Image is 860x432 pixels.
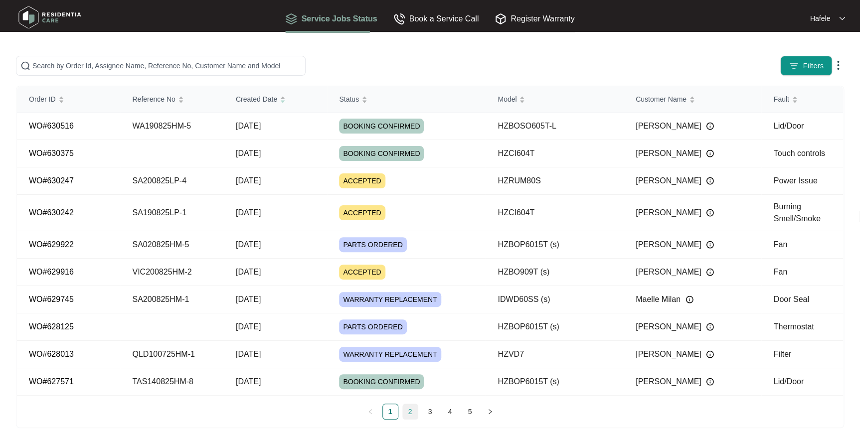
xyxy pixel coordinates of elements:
[780,56,832,76] button: filter iconFilters
[706,122,714,130] img: Info icon
[327,86,486,113] th: Status
[29,350,74,358] a: WO#628013
[236,94,277,105] span: Created Date
[636,147,701,159] span: [PERSON_NAME]
[495,13,507,25] img: Register Warranty icon
[120,341,223,368] td: QLD100725HM-1
[422,404,438,420] li: 3
[339,374,424,389] span: BOOKING CONFIRMED
[236,240,261,249] span: [DATE]
[236,122,261,130] span: [DATE]
[367,409,373,415] span: left
[706,149,714,157] img: Info icon
[706,323,714,331] img: Info icon
[120,286,223,313] td: SA200825HM-1
[339,146,424,161] span: BOOKING CONFIRMED
[339,94,359,105] span: Status
[382,404,398,420] li: 1
[761,195,843,231] td: Burning Smell/Smoke
[402,404,418,420] li: 2
[761,113,843,140] td: Lid/Door
[339,119,424,134] span: BOOKING CONFIRMED
[486,368,624,396] td: HZBOP6015T (s)
[236,350,261,358] span: [DATE]
[15,2,85,32] img: residentia care logo
[761,140,843,167] td: Touch controls
[761,286,843,313] td: Door Seal
[706,378,714,386] img: Info icon
[393,13,405,25] img: Book a Service Call icon
[236,377,261,386] span: [DATE]
[285,12,377,25] div: Service Jobs Status
[636,239,701,251] span: [PERSON_NAME]
[761,231,843,259] td: Fan
[482,404,498,420] li: Next Page
[339,237,406,252] span: PARTS ORDERED
[761,86,843,113] th: Fault
[486,286,624,313] td: IDWD60SS (s)
[403,404,418,419] a: 2
[482,404,498,420] button: right
[29,149,74,157] a: WO#630375
[339,347,441,362] span: WARRANTY REPLACEMENT
[636,120,701,132] span: [PERSON_NAME]
[29,94,56,105] span: Order ID
[636,348,701,360] span: [PERSON_NAME]
[29,377,74,386] a: WO#627571
[486,113,624,140] td: HZBOSO605T-L
[236,176,261,185] span: [DATE]
[487,409,493,415] span: right
[29,122,74,130] a: WO#630516
[761,259,843,286] td: Fan
[120,113,223,140] td: WA190825HM-5
[706,177,714,185] img: Info icon
[761,368,843,396] td: Lid/Door
[498,94,516,105] span: Model
[686,295,693,303] img: Info icon
[339,205,385,220] span: ACCEPTED
[495,12,574,25] div: Register Warranty
[383,404,398,419] a: 1
[29,295,74,303] a: WO#629745
[706,241,714,249] img: Info icon
[29,322,74,331] a: WO#628125
[339,173,385,188] span: ACCEPTED
[32,60,301,71] input: Search by Order Id, Assignee Name, Reference No, Customer Name and Model
[832,59,844,71] img: dropdown arrow
[132,94,175,105] span: Reference No
[423,404,438,419] a: 3
[443,404,458,419] a: 4
[486,259,624,286] td: HZBO909T (s)
[29,268,74,276] a: WO#629916
[636,94,687,105] span: Customer Name
[362,404,378,420] li: Previous Page
[486,231,624,259] td: HZBOP6015T (s)
[120,231,223,259] td: SA020825HM-5
[442,404,458,420] li: 4
[285,13,297,25] img: Service Jobs Status icon
[339,319,406,334] span: PARTS ORDERED
[29,240,74,249] a: WO#629922
[339,265,385,280] span: ACCEPTED
[789,61,799,71] img: filter icon
[636,293,681,305] span: Maelle Milan
[636,175,701,187] span: [PERSON_NAME]
[236,322,261,331] span: [DATE]
[624,86,762,113] th: Customer Name
[120,167,223,195] td: SA200825LP-4
[20,61,30,71] img: search-icon
[486,341,624,368] td: HZVD7
[120,259,223,286] td: VIC200825HM-2
[486,195,624,231] td: HZCI604T
[706,350,714,358] img: Info icon
[236,295,261,303] span: [DATE]
[636,207,701,219] span: [PERSON_NAME]
[29,176,74,185] a: WO#630247
[761,313,843,341] td: Thermostat
[236,149,261,157] span: [DATE]
[761,341,843,368] td: Filter
[636,376,701,388] span: [PERSON_NAME]
[120,195,223,231] td: SA190825LP-1
[636,321,701,333] span: [PERSON_NAME]
[706,268,714,276] img: Info icon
